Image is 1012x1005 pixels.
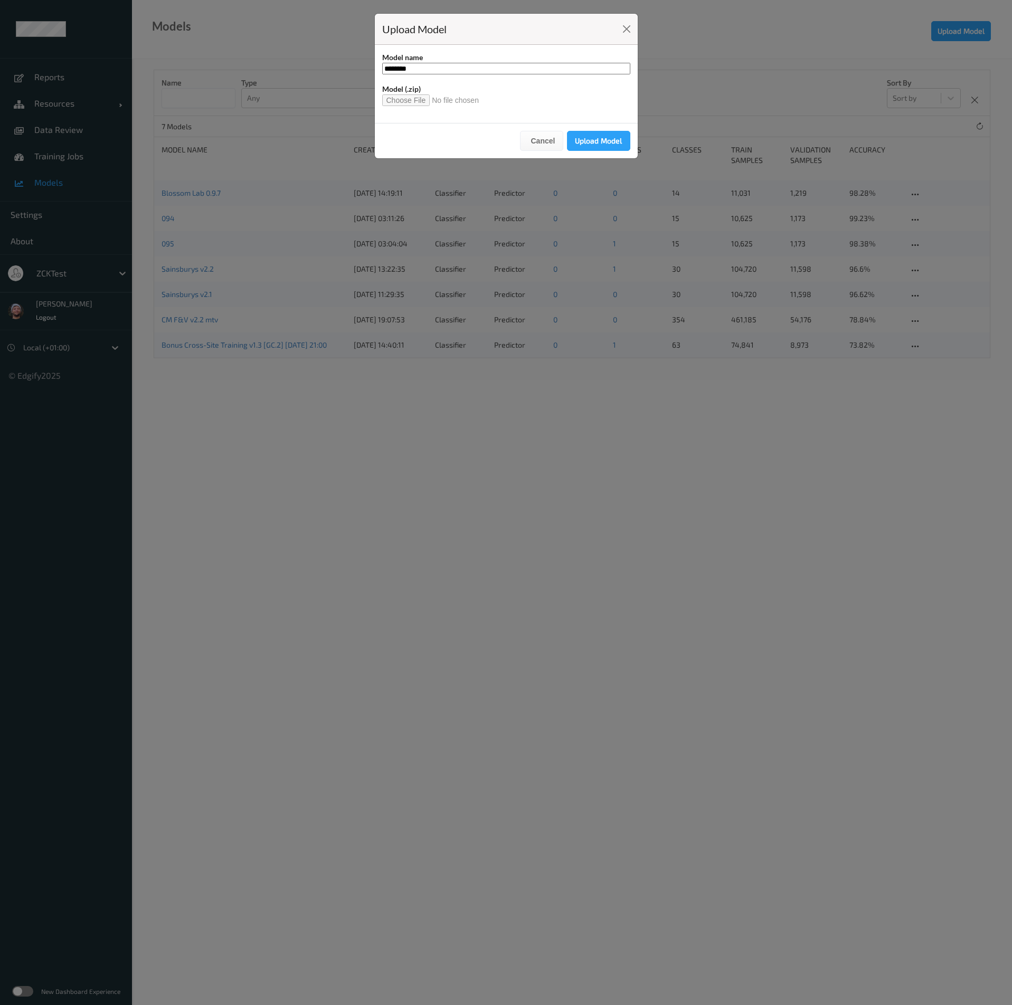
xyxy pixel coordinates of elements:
button: Close [619,22,634,36]
label: Model (.zip) [382,84,630,94]
div: Upload Model [382,21,447,37]
button: Cancel [520,131,563,151]
label: Model name [382,52,630,63]
button: Upload Model [567,131,630,151]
